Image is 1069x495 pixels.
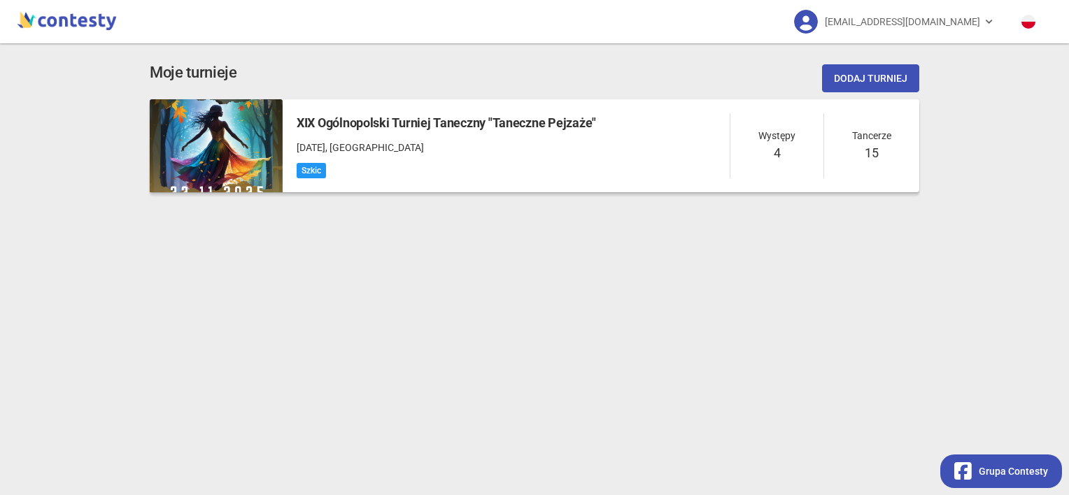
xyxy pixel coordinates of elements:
[297,113,596,133] h5: XIX Ogólnopolski Turniej Taneczny "Taneczne Pejzaże"
[852,128,891,143] span: Tancerze
[325,142,424,153] span: , [GEOGRAPHIC_DATA]
[150,61,237,85] app-title: competition-list.title
[822,64,919,92] button: Dodaj turniej
[865,143,878,163] h5: 15
[774,143,781,163] h5: 4
[297,142,325,153] span: [DATE]
[297,163,326,178] span: Szkic
[825,7,980,36] span: [EMAIL_ADDRESS][DOMAIN_NAME]
[758,128,795,143] span: Występy
[979,464,1048,479] span: Grupa Contesty
[150,61,237,85] h3: Moje turnieje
